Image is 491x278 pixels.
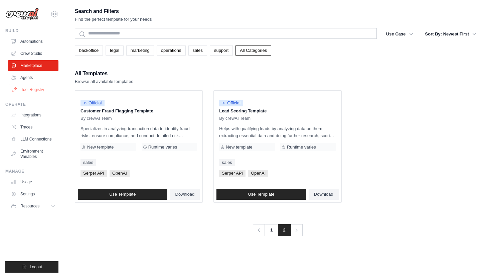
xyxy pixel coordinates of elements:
[219,159,234,166] a: sales
[188,45,207,56] a: sales
[80,170,107,177] span: Serper API
[75,45,103,56] a: backoffice
[210,45,233,56] a: support
[8,110,58,120] a: Integrations
[109,192,136,197] span: Use Template
[309,189,339,200] a: Download
[219,108,336,114] p: Lead Scoring Template
[5,169,58,174] div: Manage
[80,159,96,166] a: sales
[278,224,291,236] span: 2
[75,16,152,23] p: Find the perfect template for your needs
[80,100,105,106] span: Official
[5,261,58,273] button: Logout
[235,45,271,56] a: All Categories
[226,145,252,150] span: New template
[287,145,316,150] span: Runtime varies
[8,48,58,59] a: Crew Studio
[157,45,186,56] a: operations
[219,100,243,106] span: Official
[314,192,333,197] span: Download
[9,84,59,95] a: Tool Registry
[170,189,200,200] a: Download
[8,60,58,71] a: Marketplace
[5,102,58,107] div: Operate
[219,116,251,121] span: By crewAI Team
[80,125,197,139] p: Specializes in analyzing transaction data to identify fraud risks, ensure compliance, and conduct...
[110,170,130,177] span: OpenAI
[30,264,42,270] span: Logout
[20,203,39,209] span: Resources
[75,69,133,78] h2: All Templates
[248,170,268,177] span: OpenAI
[265,224,278,236] a: 1
[80,116,112,121] span: By crewAI Team
[8,177,58,187] a: Usage
[8,201,58,211] button: Resources
[8,36,58,47] a: Automations
[78,189,167,200] a: Use Template
[382,28,417,40] button: Use Case
[8,72,58,83] a: Agents
[219,125,336,139] p: Helps with qualifying leads by analyzing data on them, extracting essential data and doing furthe...
[8,146,58,162] a: Environment Variables
[219,170,246,177] span: Serper API
[216,189,306,200] a: Use Template
[5,28,58,33] div: Build
[253,224,302,236] nav: Pagination
[148,145,177,150] span: Runtime varies
[8,189,58,199] a: Settings
[75,78,133,85] p: Browse all available templates
[421,28,480,40] button: Sort By: Newest First
[8,134,58,145] a: LLM Connections
[248,192,274,197] span: Use Template
[75,7,152,16] h2: Search and Filters
[8,122,58,132] a: Traces
[106,45,123,56] a: legal
[5,8,39,20] img: Logo
[87,145,114,150] span: New template
[80,108,197,114] p: Customer Fraud Flagging Template
[175,192,195,197] span: Download
[126,45,154,56] a: marketing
